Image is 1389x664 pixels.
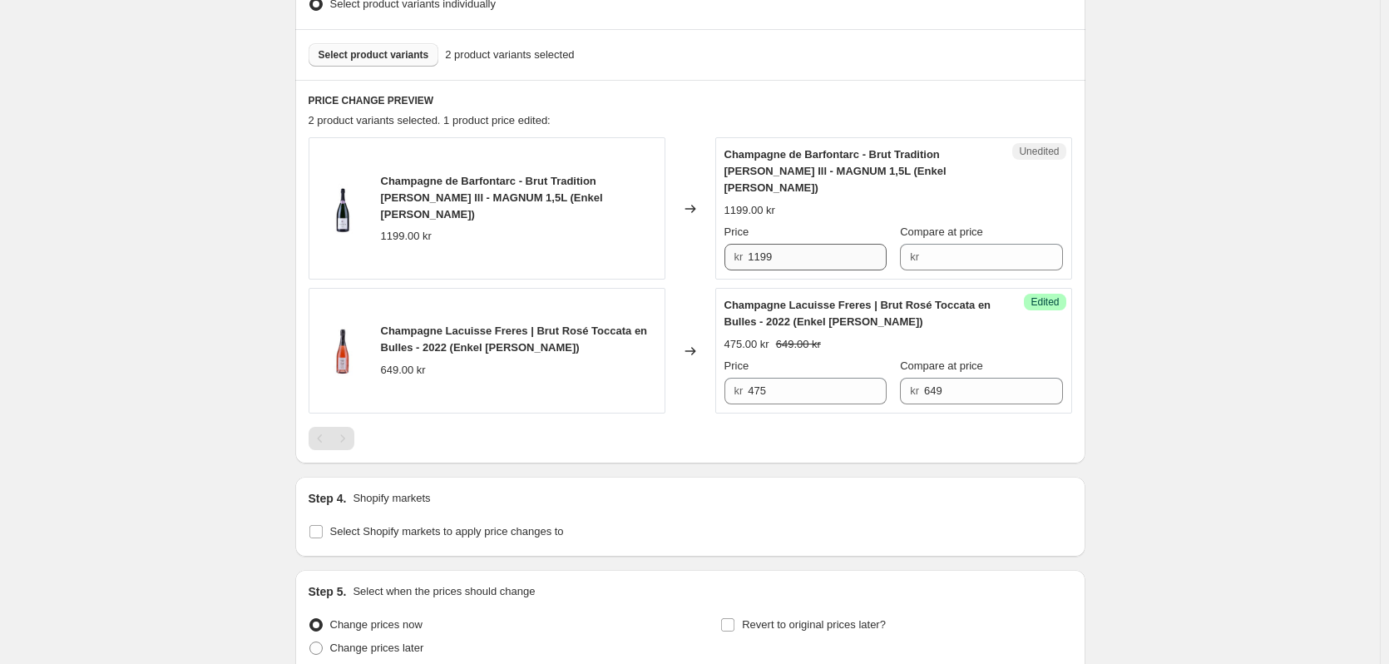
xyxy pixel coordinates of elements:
[309,94,1072,107] h6: PRICE CHANGE PREVIEW
[309,583,347,600] h2: Step 5.
[910,384,919,397] span: kr
[724,202,775,219] div: 1199.00 kr
[309,43,439,67] button: Select product variants
[330,618,423,631] span: Change prices now
[445,47,574,63] span: 2 product variants selected
[309,114,551,126] span: 2 product variants selected. 1 product price edited:
[330,525,564,538] span: Select Shopify markets to apply price changes to
[353,490,430,507] p: Shopify markets
[724,225,749,238] span: Price
[734,250,744,263] span: kr
[1019,145,1059,158] span: Unedited
[724,299,991,328] span: Champagne Lacuisse Freres | Brut Rosé Toccata en Bulles - 2022 (Enkel [PERSON_NAME])
[318,184,368,234] img: Champagne_de_Barfontarc_-_MAGNUM_brut_tradition_Eugene_lll_Cdb003_80x.jpg
[330,642,424,654] span: Change prices later
[309,427,354,450] nav: Pagination
[381,325,648,354] span: Champagne Lacuisse Freres | Brut Rosé Toccata en Bulles - 2022 (Enkel [PERSON_NAME])
[776,336,821,353] strike: 649.00 kr
[734,384,744,397] span: kr
[910,250,919,263] span: kr
[309,490,347,507] h2: Step 4.
[381,228,432,245] div: 1199.00 kr
[724,336,769,353] div: 475.00 kr
[381,362,426,379] div: 649.00 kr
[353,583,535,600] p: Select when the prices should change
[1031,295,1059,309] span: Edited
[900,225,983,238] span: Compare at price
[318,326,368,376] img: ChampagneLacuisseFreres_BrutRoseToccataenBulles_Champagne003_80x.jpg
[724,359,749,372] span: Price
[381,175,603,221] span: Champagne de Barfontarc - Brut Tradition [PERSON_NAME] lll - MAGNUM 1,5L (Enkel [PERSON_NAME])
[724,148,947,194] span: Champagne de Barfontarc - Brut Tradition [PERSON_NAME] lll - MAGNUM 1,5L (Enkel [PERSON_NAME])
[319,48,429,62] span: Select product variants
[900,359,983,372] span: Compare at price
[742,618,886,631] span: Revert to original prices later?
